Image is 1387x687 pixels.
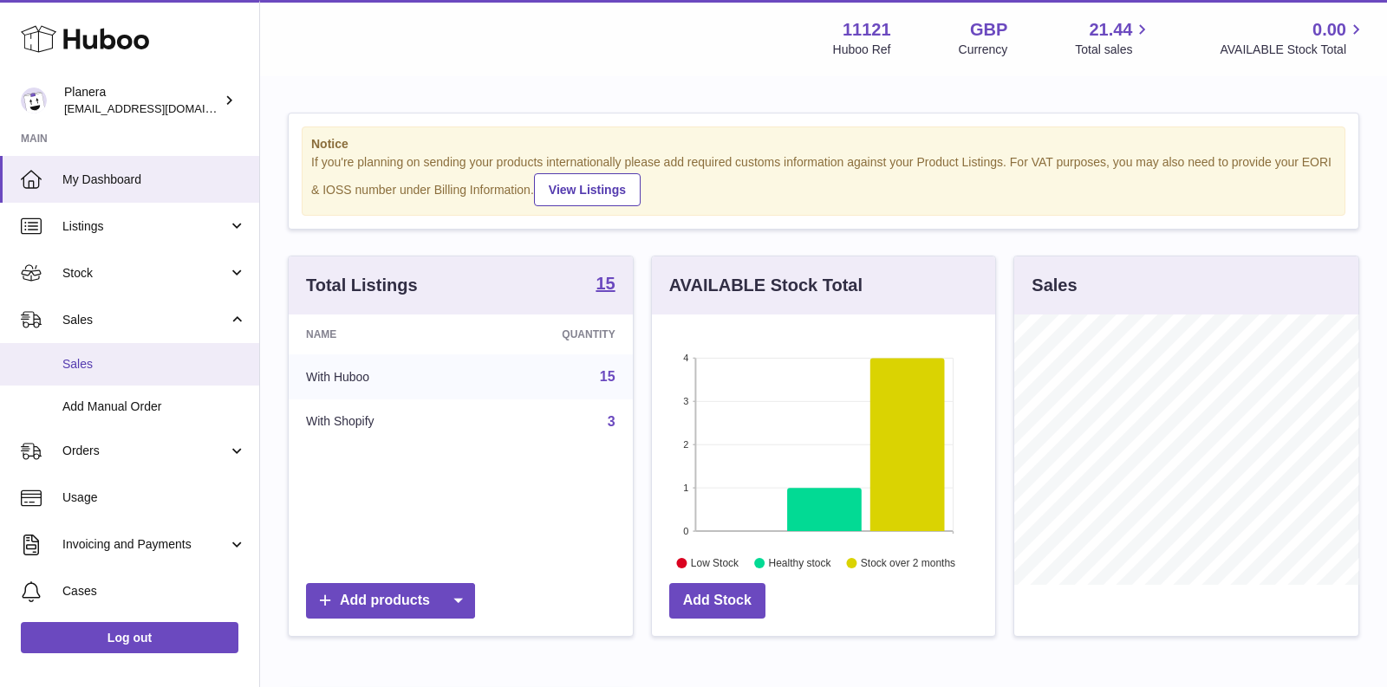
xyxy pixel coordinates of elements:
span: 21.44 [1089,18,1132,42]
strong: 11121 [843,18,891,42]
text: 3 [683,396,688,406]
span: My Dashboard [62,172,246,188]
span: Total sales [1075,42,1152,58]
span: Listings [62,218,228,235]
a: View Listings [534,173,641,206]
span: Invoicing and Payments [62,536,228,553]
th: Name [289,314,474,354]
th: Quantity [474,314,633,354]
span: Orders [62,443,228,459]
td: With Huboo [289,354,474,399]
text: 1 [683,483,688,493]
td: With Shopify [289,399,474,444]
text: Low Stock [691,557,739,569]
div: Currency [959,42,1008,58]
a: 0.00 AVAILABLE Stock Total [1220,18,1366,58]
div: If you're planning on sending your products internationally please add required customs informati... [311,154,1336,206]
span: [EMAIL_ADDRESS][DOMAIN_NAME] [64,101,255,115]
strong: GBP [970,18,1007,42]
text: 0 [683,526,688,536]
text: Stock over 2 months [861,557,955,569]
span: Sales [62,312,228,328]
h3: AVAILABLE Stock Total [669,274,863,297]
text: 4 [683,353,688,363]
div: Planera [64,84,220,117]
h3: Sales [1032,274,1077,297]
span: Stock [62,265,228,282]
span: AVAILABLE Stock Total [1220,42,1366,58]
a: Log out [21,622,238,653]
a: 21.44 Total sales [1075,18,1152,58]
a: 3 [608,414,615,429]
h3: Total Listings [306,274,418,297]
span: Cases [62,583,246,600]
span: 0.00 [1312,18,1346,42]
span: Add Manual Order [62,399,246,415]
text: Healthy stock [768,557,831,569]
a: Add Stock [669,583,765,619]
a: Add products [306,583,475,619]
a: 15 [596,275,615,295]
strong: 15 [596,275,615,292]
div: Huboo Ref [833,42,891,58]
span: Sales [62,356,246,373]
span: Usage [62,489,246,506]
a: 15 [600,369,615,384]
strong: Notice [311,136,1336,152]
text: 2 [683,439,688,450]
img: saiyani@planera.care [21,87,47,113]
